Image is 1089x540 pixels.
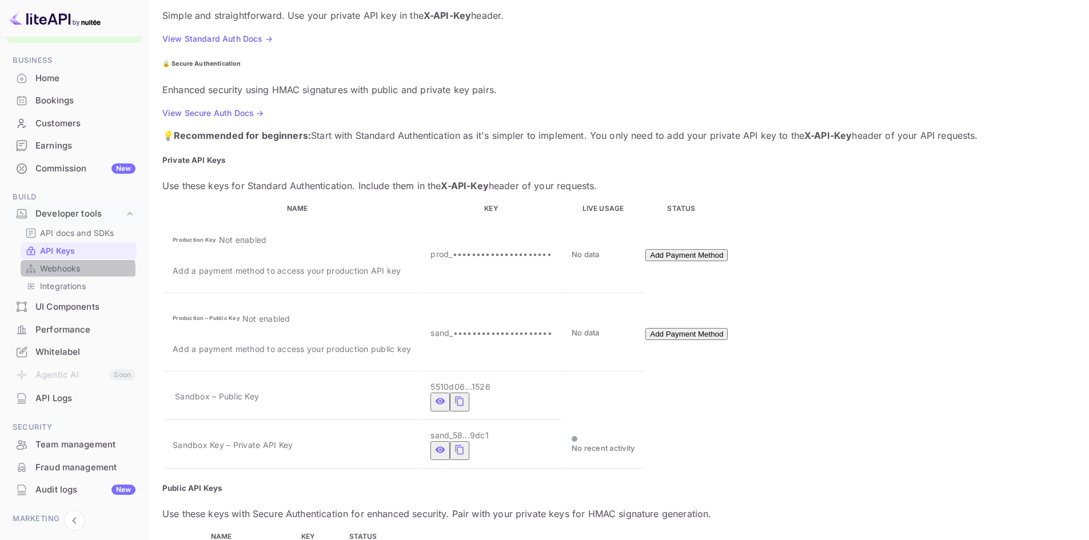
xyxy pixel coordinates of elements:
div: UI Components [7,296,141,318]
span: Sandbox – Public Key [175,391,259,401]
div: Whitelabel [35,346,135,359]
div: Not enabled [242,313,290,325]
div: Performance [7,319,141,341]
p: Simple and straightforward. Use your private API key in the header. [162,9,1075,22]
p: Add a payment method to access your production public key [173,343,411,355]
div: API docs and SDKs [21,225,137,241]
div: API Logs [7,387,141,410]
p: Webhooks [40,262,80,274]
a: View Secure Auth Docs → [162,108,264,118]
p: API Keys [40,245,75,257]
div: Team management [7,434,141,456]
span: Build [7,191,141,203]
a: API Logs [7,387,141,409]
span: No recent activity [572,443,635,453]
a: API docs and SDKs [25,227,132,239]
div: Performance [35,323,135,337]
span: 5510d06...1526 [430,382,490,391]
a: Add Payment Method [645,249,728,260]
div: Customers [7,113,141,135]
div: UI Components [35,301,135,314]
p: Enhanced security using HMAC signatures with public and private key pairs. [162,83,1075,97]
div: Team management [35,438,135,451]
strong: X-API-Key [804,130,852,141]
div: Integrations [21,278,137,294]
a: Whitelabel [7,341,141,362]
div: Developer tools [7,204,141,224]
strong: X-API-Key [424,10,471,21]
span: sand_58...9dc1 [430,430,489,440]
div: CommissionNew [7,158,141,180]
div: Audit logs [35,483,135,497]
a: Performance [7,319,141,340]
div: Fraud management [7,457,141,479]
h6: Production – Public Key [173,314,240,322]
p: Add a payment method to access your production API key [173,265,411,277]
div: Bookings [35,94,135,107]
p: sand_••••••••••••••••••••• [430,327,552,339]
a: Earnings [7,135,141,156]
h6: Production Key [173,236,217,244]
span: Marketing [7,513,141,525]
p: 💡 Start with Standard Authentication as it's simpler to implement. You only need to add your priv... [162,129,1075,142]
div: Audit logsNew [7,479,141,501]
a: UI Components [7,296,141,317]
h6: 🔒 Secure Authentication [162,59,1075,69]
a: Integrations [25,280,132,292]
div: Customers [35,117,135,130]
div: Developer tools [35,207,124,221]
span: Sandbox Key – Private API Key [173,440,293,450]
button: Collapse navigation [64,510,85,531]
table: private api keys table [162,202,729,470]
h5: Public API Keys [162,483,1075,494]
th: KEY [421,203,561,214]
a: Team management [7,434,141,455]
span: Security [7,421,141,434]
div: Bookings [7,90,141,112]
th: NAME [163,203,420,214]
p: Integrations [40,280,86,292]
th: STATUS [645,203,728,214]
div: Not enabled [219,234,267,246]
a: Customers [7,113,141,134]
div: API Logs [35,392,135,405]
div: Earnings [7,135,141,157]
a: Home [7,67,141,89]
a: Bookings [7,90,141,111]
div: Fraud management [35,461,135,474]
p: prod_••••••••••••••••••••• [430,248,552,260]
strong: X-API-Key [441,180,488,191]
div: Earnings [35,139,135,153]
a: Fraud management [7,457,141,478]
a: API Keys [25,245,132,257]
div: New [111,163,135,174]
button: Add Payment Method [645,249,728,261]
div: Home [7,67,141,90]
p: API docs and SDKs [40,227,114,239]
div: Webhooks [21,260,137,277]
span: No data [572,250,600,259]
img: LiteAPI logo [9,9,101,27]
div: New [111,485,135,495]
p: Use these keys for Standard Authentication. Include them in the header of your requests. [162,179,1075,193]
span: Business [7,54,141,67]
a: View Standard Auth Docs → [162,34,273,43]
span: No data [572,328,600,337]
p: Use these keys with Secure Authentication for enhanced security. Pair with your private keys for ... [162,507,1075,521]
a: Audit logsNew [7,479,141,500]
button: Add Payment Method [645,328,728,340]
div: Commission [35,162,135,175]
div: Home [35,72,135,85]
h5: Private API Keys [162,155,1075,166]
div: API Keys [21,242,137,259]
th: LIVE USAGE [563,203,644,214]
strong: Recommended for beginners: [174,130,311,141]
a: CommissionNew [7,158,141,179]
div: Whitelabel [7,341,141,363]
a: Add Payment Method [645,327,728,339]
a: Webhooks [25,262,132,274]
